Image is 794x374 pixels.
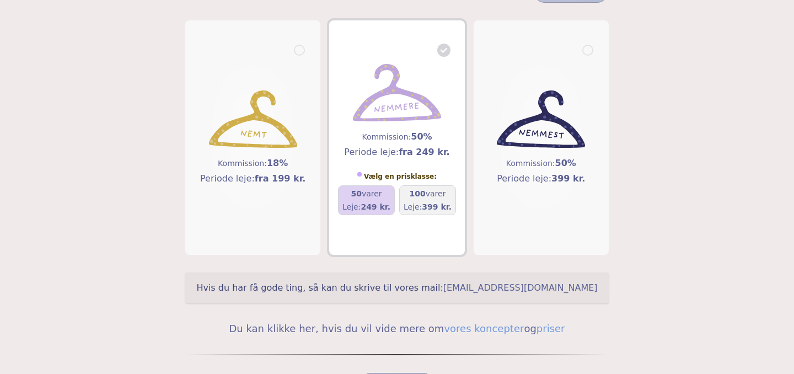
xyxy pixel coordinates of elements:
span: fra 249 kr. [399,147,450,157]
span: 18% [267,158,288,168]
h5: Kommission: [200,157,305,170]
h5: Du kan klikke her, hvis du vil vide mere om og [185,321,609,336]
h5: varer [342,188,390,199]
span: Hvis du har få gode ting, så kan du skrive til vores mail: [196,282,443,293]
span: 50% [555,158,576,168]
span: Vælg en prisklasse: [364,172,437,181]
span: 249 kr. [361,202,390,211]
h5: Kommission: [497,157,585,170]
h5: Leje: [404,201,452,212]
h5: Periode leje: [200,172,305,185]
a: [EMAIL_ADDRESS][DOMAIN_NAME] [443,282,598,293]
span: fra 199 kr. [255,173,306,184]
span: 100 [409,189,425,198]
span: 399 kr. [551,173,585,184]
a: vores koncepter [444,323,524,334]
h5: Periode leje: [497,172,585,185]
h5: Periode leje: [344,146,449,159]
span: 399 kr. [422,202,452,211]
span: 50 [351,189,361,198]
a: priser [537,323,565,334]
h5: varer [404,188,452,199]
span: 50% [411,131,432,142]
h5: Leje: [342,201,390,212]
h5: Kommission: [344,130,449,143]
